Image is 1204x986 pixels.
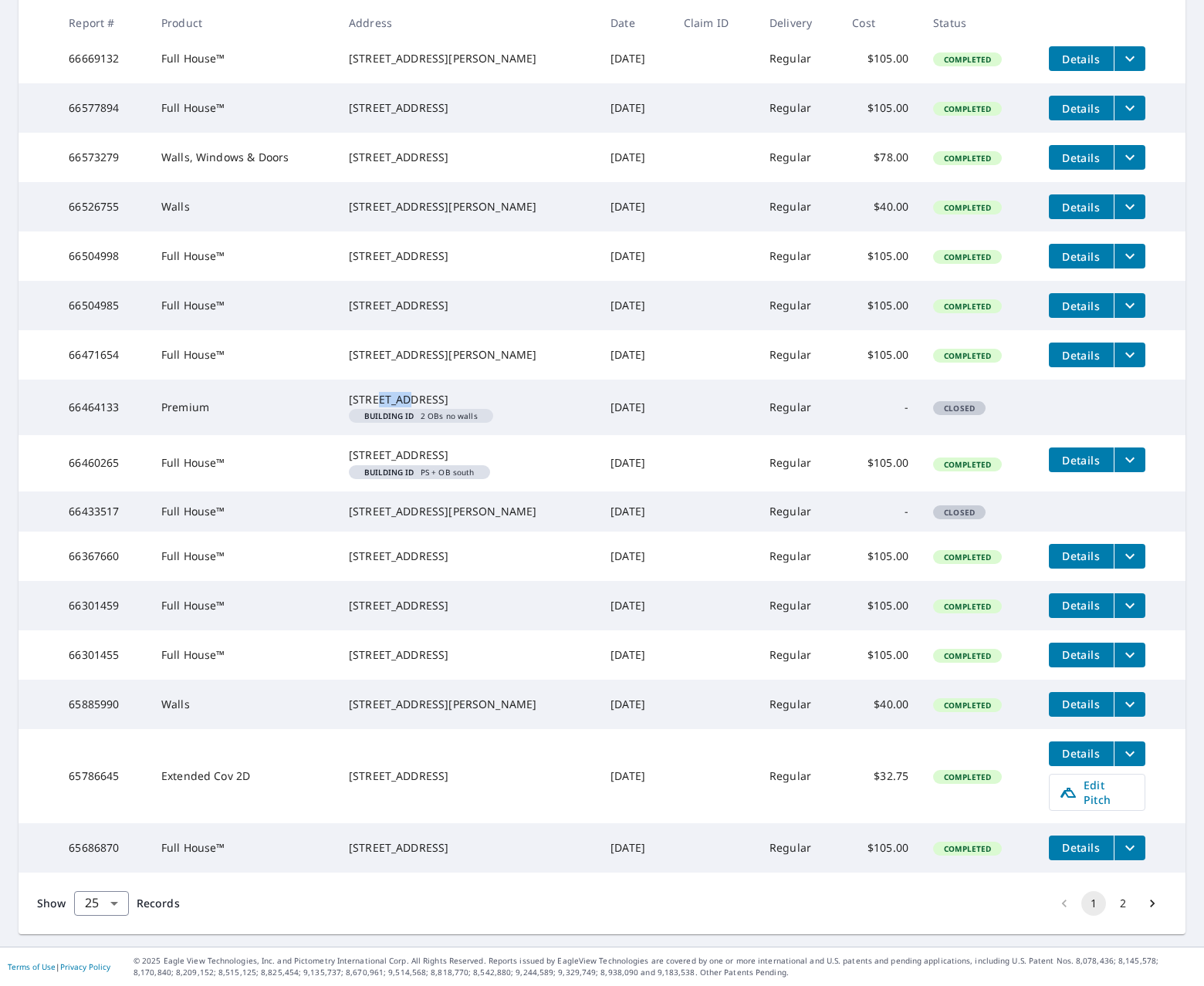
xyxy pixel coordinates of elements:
[56,330,149,380] td: 66471654
[935,507,984,518] span: Closed
[840,581,921,630] td: $105.00
[1058,746,1104,761] span: Details
[1114,293,1145,318] button: filesDropdownBtn-66504985
[56,380,149,435] td: 66464133
[598,680,671,729] td: [DATE]
[1114,194,1145,219] button: filesDropdownBtn-66526755
[349,768,586,784] div: [STREET_ADDRESS]
[1058,52,1104,66] span: Details
[757,330,840,380] td: Regular
[598,182,671,231] td: [DATE]
[840,380,921,435] td: -
[1114,244,1145,268] button: filesDropdownBtn-66504998
[1049,692,1114,717] button: detailsBtn-65885990
[935,650,1000,661] span: Completed
[56,231,149,281] td: 66504998
[149,630,337,680] td: Full House™
[757,380,840,435] td: Regular
[1058,299,1104,313] span: Details
[1058,647,1104,662] span: Details
[757,729,840,823] td: Regular
[1049,774,1145,811] a: Edit Pitch
[1114,741,1145,766] button: filesDropdownBtn-65786645
[1081,891,1106,916] button: page 1
[935,772,1000,782] span: Completed
[349,447,586,463] div: [STREET_ADDRESS]
[757,133,840,182] td: Regular
[935,403,984,414] span: Closed
[1114,46,1145,71] button: filesDropdownBtn-66669132
[1058,840,1104,855] span: Details
[134,955,1196,978] p: © 2025 Eagle View Technologies, Inc. and Pictometry International Corp. All Rights Reserved. Repo...
[757,83,840,133] td: Regular
[349,697,586,712] div: [STREET_ADDRESS][PERSON_NAME]
[1058,249,1104,264] span: Details
[1049,836,1114,860] button: detailsBtn-65686870
[598,729,671,823] td: [DATE]
[1114,544,1145,569] button: filesDropdownBtn-66367660
[1114,836,1145,860] button: filesDropdownBtn-65686870
[1049,643,1114,667] button: detailsBtn-66301455
[757,182,840,231] td: Regular
[1049,343,1114,367] button: detailsBtn-66471654
[598,581,671,630] td: [DATE]
[840,330,921,380] td: $105.00
[840,435,921,491] td: $105.00
[935,601,1000,612] span: Completed
[149,581,337,630] td: Full House™
[935,552,1000,562] span: Completed
[349,51,586,66] div: [STREET_ADDRESS][PERSON_NAME]
[598,231,671,281] td: [DATE]
[840,231,921,281] td: $105.00
[1058,453,1104,468] span: Details
[56,491,149,532] td: 66433517
[149,330,337,380] td: Full House™
[349,504,586,519] div: [STREET_ADDRESS][PERSON_NAME]
[757,491,840,532] td: Regular
[598,491,671,532] td: [DATE]
[56,34,149,83] td: 66669132
[1058,549,1104,563] span: Details
[56,435,149,491] td: 66460265
[149,281,337,330] td: Full House™
[1058,348,1104,363] span: Details
[74,882,129,925] div: 25
[1049,593,1114,618] button: detailsBtn-66301459
[1140,891,1165,916] button: Go to next page
[56,281,149,330] td: 66504985
[840,34,921,83] td: $105.00
[840,182,921,231] td: $40.00
[149,182,337,231] td: Walls
[1114,145,1145,170] button: filesDropdownBtn-66573279
[1049,544,1114,569] button: detailsBtn-66367660
[37,896,66,910] span: Show
[149,380,337,435] td: Premium
[757,231,840,281] td: Regular
[56,532,149,581] td: 66367660
[56,823,149,873] td: 65686870
[349,150,586,165] div: [STREET_ADDRESS]
[935,459,1000,470] span: Completed
[1058,150,1104,165] span: Details
[840,83,921,133] td: $105.00
[349,248,586,264] div: [STREET_ADDRESS]
[149,491,337,532] td: Full House™
[149,823,337,873] td: Full House™
[1058,697,1104,711] span: Details
[349,347,586,363] div: [STREET_ADDRESS][PERSON_NAME]
[56,83,149,133] td: 66577894
[1058,598,1104,613] span: Details
[149,532,337,581] td: Full House™
[1114,447,1145,472] button: filesDropdownBtn-66460265
[598,380,671,435] td: [DATE]
[149,680,337,729] td: Walls
[1114,343,1145,367] button: filesDropdownBtn-66471654
[757,34,840,83] td: Regular
[56,680,149,729] td: 65885990
[598,133,671,182] td: [DATE]
[364,412,414,420] em: Building ID
[349,647,586,663] div: [STREET_ADDRESS]
[349,298,586,313] div: [STREET_ADDRESS]
[840,281,921,330] td: $105.00
[757,435,840,491] td: Regular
